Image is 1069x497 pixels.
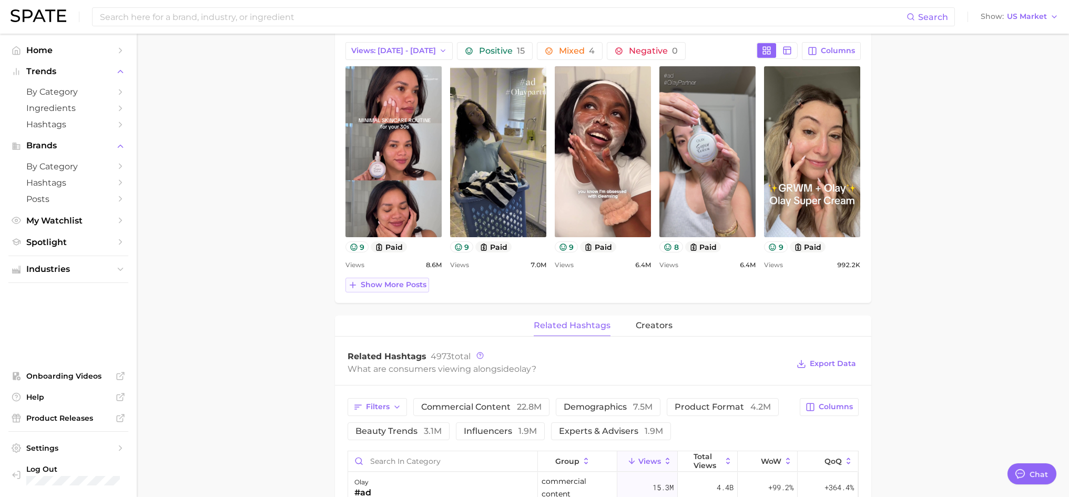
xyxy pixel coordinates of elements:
[26,371,110,381] span: Onboarding Videos
[638,457,661,465] span: Views
[8,42,128,58] a: Home
[475,241,512,252] button: paid
[479,47,525,55] span: Positive
[764,259,783,271] span: Views
[738,451,798,472] button: WoW
[8,100,128,116] a: Ingredients
[559,427,663,435] span: experts & advisers
[345,278,429,292] button: Show more posts
[824,481,854,494] span: +364.4%
[802,42,860,60] button: Columns
[517,402,542,412] span: 22.8m
[794,357,858,371] button: Export Data
[26,87,110,97] span: by Category
[361,280,426,289] span: Show more posts
[636,321,673,330] span: creators
[8,64,128,79] button: Trends
[351,46,436,55] span: Views: [DATE] - [DATE]
[450,259,469,271] span: Views
[717,481,734,494] span: 4.4b
[750,402,771,412] span: 4.2m
[659,259,678,271] span: Views
[8,461,128,489] a: Log out. Currently logged in with e-mail farnell.ar@pg.com.
[810,359,856,368] span: Export Data
[8,191,128,207] a: Posts
[354,476,371,489] div: olay
[26,103,110,113] span: Ingredients
[424,426,442,436] span: 3.1m
[8,368,128,384] a: Onboarding Videos
[819,402,853,411] span: Columns
[678,451,738,472] button: Total Views
[635,259,651,271] span: 6.4m
[348,351,426,361] span: Related Hashtags
[345,42,453,60] button: Views: [DATE] - [DATE]
[981,14,1004,19] span: Show
[633,402,653,412] span: 7.5m
[366,402,390,411] span: Filters
[26,443,110,453] span: Settings
[371,241,407,252] button: paid
[348,451,537,471] input: Search in category
[790,241,826,252] button: paid
[798,451,858,472] button: QoQ
[555,259,574,271] span: Views
[918,12,948,22] span: Search
[450,241,474,252] button: 9
[518,426,537,436] span: 1.9m
[538,451,618,472] button: group
[26,216,110,226] span: My Watchlist
[26,194,110,204] span: Posts
[26,265,110,274] span: Industries
[8,261,128,277] button: Industries
[617,451,677,472] button: Views
[629,47,678,55] span: Negative
[685,241,721,252] button: paid
[355,427,442,435] span: beauty trends
[580,241,616,252] button: paid
[26,67,110,76] span: Trends
[8,234,128,250] a: Spotlight
[531,259,546,271] span: 7.0m
[345,259,364,271] span: Views
[800,398,858,416] button: Columns
[26,464,120,474] span: Log Out
[8,158,128,175] a: by Category
[8,212,128,229] a: My Watchlist
[8,175,128,191] a: Hashtags
[824,457,842,465] span: QoQ
[8,389,128,405] a: Help
[768,481,793,494] span: +99.2%
[645,426,663,436] span: 1.9m
[26,392,110,402] span: Help
[694,452,721,469] span: Total Views
[464,427,537,435] span: influencers
[761,457,781,465] span: WoW
[564,403,653,411] span: demographics
[26,178,110,188] span: Hashtags
[431,351,471,361] span: total
[1007,14,1047,19] span: US Market
[345,241,369,252] button: 9
[764,241,788,252] button: 9
[517,46,525,56] span: 15
[653,481,674,494] span: 15.3m
[8,116,128,133] a: Hashtags
[8,410,128,426] a: Product Releases
[431,351,451,361] span: 4973
[659,241,683,252] button: 8
[589,46,595,56] span: 4
[837,259,860,271] span: 992.2k
[8,440,128,456] a: Settings
[26,413,110,423] span: Product Releases
[675,403,771,411] span: product format
[555,241,578,252] button: 9
[26,45,110,55] span: Home
[672,46,678,56] span: 0
[821,46,855,55] span: Columns
[348,398,407,416] button: Filters
[348,362,789,376] div: What are consumers viewing alongside ?
[11,9,66,22] img: SPATE
[421,403,542,411] span: commercial content
[99,8,907,26] input: Search here for a brand, industry, or ingredient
